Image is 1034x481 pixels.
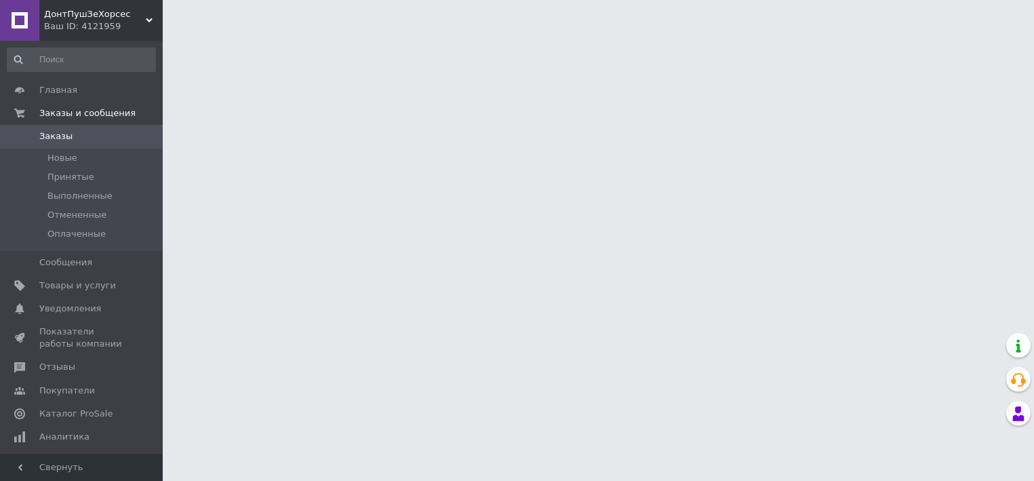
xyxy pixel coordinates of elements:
[47,171,94,183] span: Принятые
[7,47,156,72] input: Поиск
[39,385,95,397] span: Покупатели
[44,8,146,20] span: ДонтПушЗеХорсес
[39,326,125,350] span: Показатели работы компании
[39,408,113,420] span: Каталог ProSale
[39,431,90,443] span: Аналитика
[39,107,136,119] span: Заказы и сообщения
[47,152,77,164] span: Новые
[47,190,113,202] span: Выполненные
[39,256,92,269] span: Сообщения
[39,280,116,292] span: Товары и услуги
[39,361,75,373] span: Отзывы
[39,130,73,142] span: Заказы
[39,84,77,96] span: Главная
[47,209,106,221] span: Отмененные
[47,228,106,240] span: Оплаченные
[39,303,101,315] span: Уведомления
[44,20,163,33] div: Ваш ID: 4121959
